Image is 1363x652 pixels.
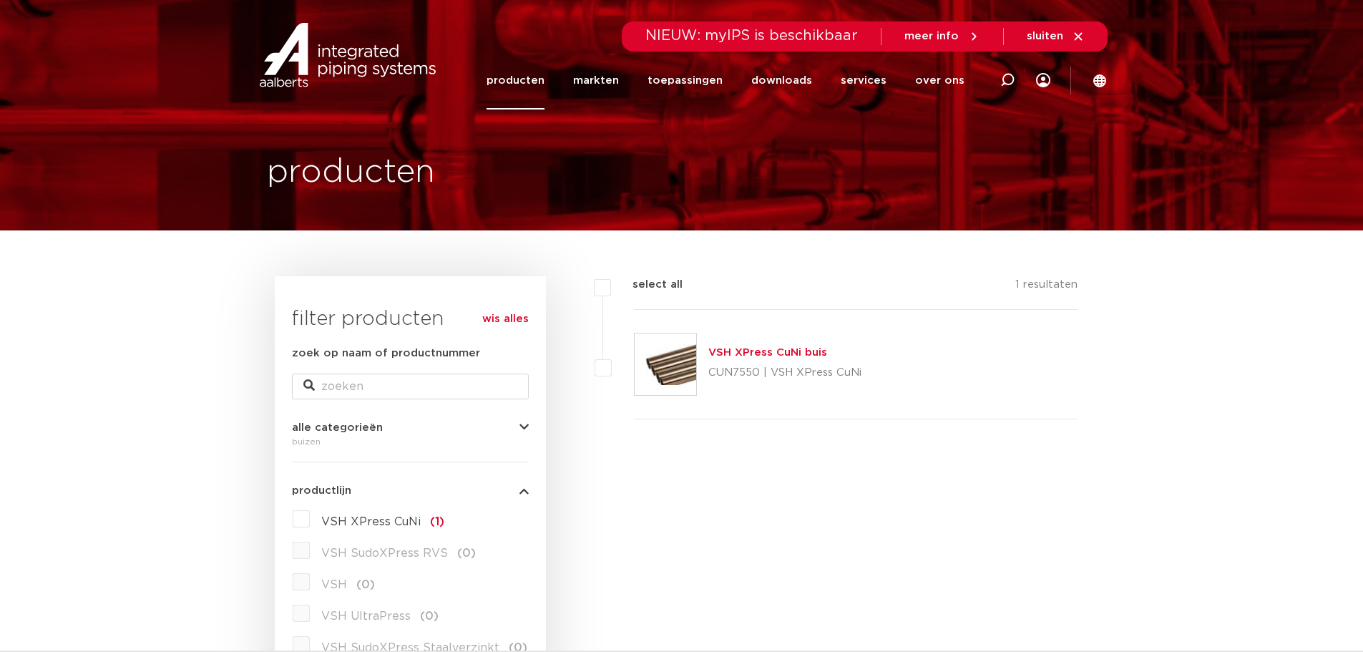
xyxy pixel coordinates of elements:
[292,374,529,399] input: zoeken
[457,548,476,559] span: (0)
[708,347,827,358] a: VSH XPress CuNi buis
[321,579,347,590] span: VSH
[321,516,421,527] span: VSH XPress CuNi
[1036,52,1050,110] div: my IPS
[292,345,480,362] label: zoek op naam of productnummer
[708,361,861,384] p: CUN7550 | VSH XPress CuNi
[573,52,619,110] a: markten
[611,276,683,293] label: select all
[292,433,529,450] div: buizen
[904,30,980,43] a: meer info
[487,52,964,110] nav: Menu
[645,29,858,43] span: NIEUW: myIPS is beschikbaar
[292,485,529,496] button: productlijn
[321,548,448,559] span: VSH SudoXPress RVS
[482,311,529,328] a: wis alles
[1027,30,1085,43] a: sluiten
[321,610,411,622] span: VSH UltraPress
[292,485,351,496] span: productlijn
[430,516,444,527] span: (1)
[751,52,812,110] a: downloads
[915,52,964,110] a: over ons
[267,150,435,195] h1: producten
[487,52,544,110] a: producten
[292,422,529,433] button: alle categorieën
[635,334,696,395] img: Thumbnail for VSH XPress CuNi buis
[356,579,375,590] span: (0)
[841,52,886,110] a: services
[292,305,529,334] h3: filter producten
[1015,276,1078,298] p: 1 resultaten
[420,610,439,622] span: (0)
[1027,31,1063,42] span: sluiten
[648,52,723,110] a: toepassingen
[904,31,959,42] span: meer info
[292,422,383,433] span: alle categorieën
